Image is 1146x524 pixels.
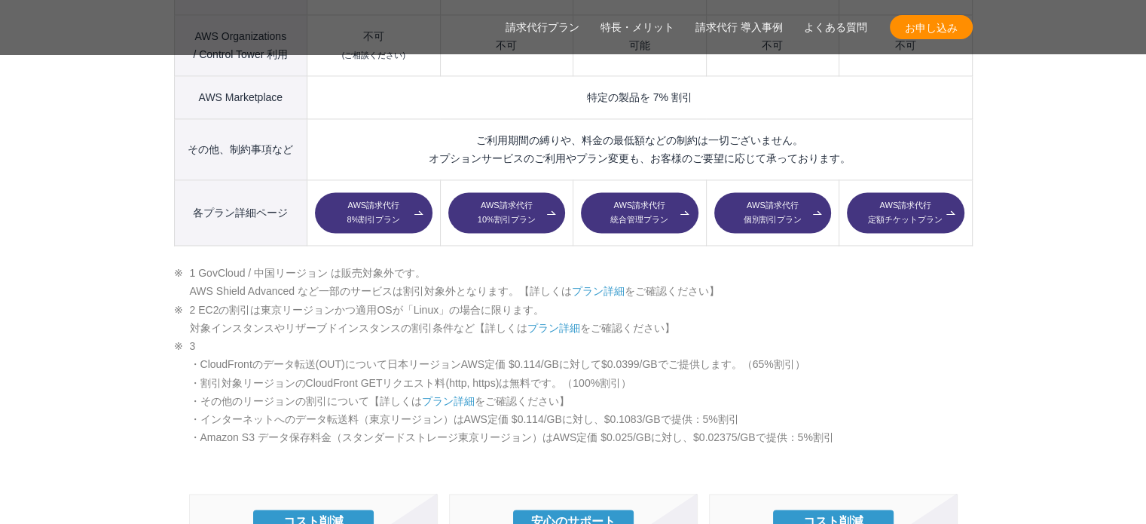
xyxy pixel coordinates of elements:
[506,20,579,35] a: 請求代行プラン
[174,15,307,76] th: AWS Organizations / Control Tower 利用
[174,119,307,180] th: その他、制約事項など
[440,15,573,76] td: 不可
[448,192,565,233] a: AWS請求代行10%割引プラン
[342,51,405,60] small: (ご相談ください)
[706,15,839,76] td: 不可
[581,192,698,233] a: AWS請求代行統合管理プラン
[174,301,973,338] li: 2 EC2の割引は東京リージョンかつ適用OSが「Linux」の場合に限ります。 対象インスタンスやリザーブドインスタンスの割引条件など【詳しくは をご確認ください】
[695,20,783,35] a: 請求代行 導入事例
[714,192,831,233] a: AWS請求代行個別割引プラン
[307,119,972,180] td: ご利用期間の縛りや、料金の最低額などの制約は一切ございません。 オプションサービスのご利用やプラン変更も、お客様のご要望に応じて承っております。
[527,322,580,334] a: プラン詳細
[422,395,475,407] a: プラン詳細
[890,20,973,35] span: お申し込み
[890,15,973,39] a: お申し込み
[174,337,973,447] li: 3 ・CloudFrontのデータ転送(OUT)について日本リージョンAWS定価 $0.114/GBに対して$0.0399/GBでご提供します。（65%割引） ・割引対象リージョンのCloudF...
[174,180,307,246] th: 各プラン詳細ページ
[174,76,307,119] th: AWS Marketplace
[174,264,973,301] li: 1 GovCloud / 中国リージョン は販売対象外です。 AWS Shield Advanced など一部のサービスは割引対象外となります。【詳しくは をご確認ください】
[572,285,625,297] a: プラン詳細
[573,15,706,76] td: 可能
[847,192,964,233] a: AWS請求代行定額チケットプラン
[307,76,972,119] td: 特定の製品を 7% 割引
[601,20,674,35] a: 特長・メリット
[804,20,867,35] a: よくある質問
[839,15,972,76] td: 不可
[315,192,432,233] a: AWS請求代行8%割引プラン
[307,15,440,76] td: 不可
